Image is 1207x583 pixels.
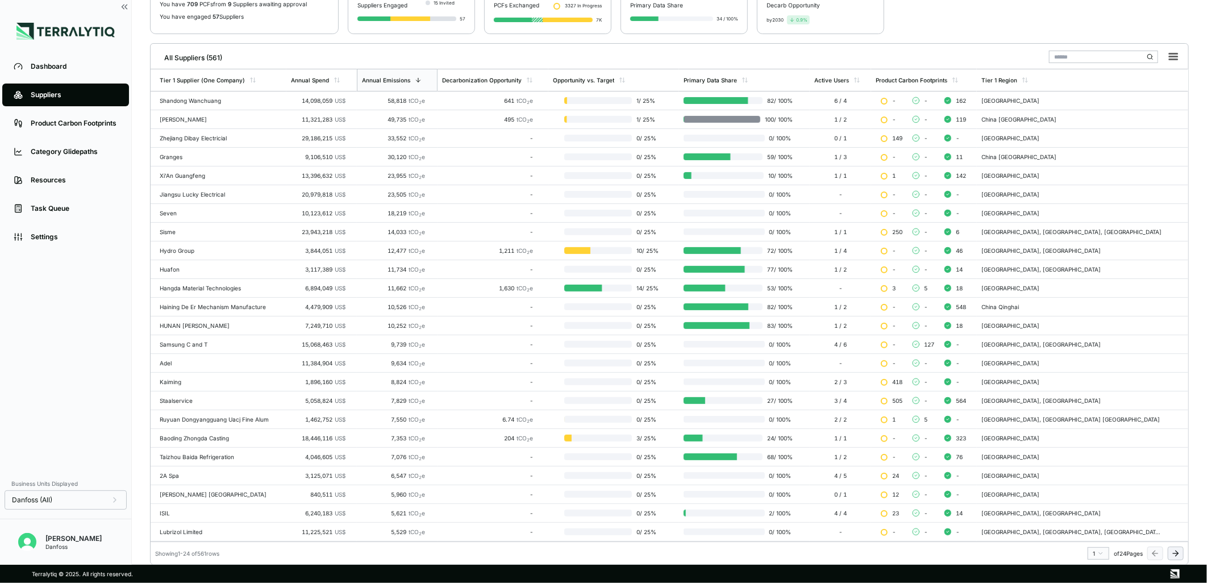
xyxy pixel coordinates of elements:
span: tCO e [409,135,425,141]
div: 33,552 [361,135,425,141]
div: Sisme [160,228,282,235]
div: - [814,191,866,198]
span: - [956,360,959,367]
div: [GEOGRAPHIC_DATA] [981,360,1163,367]
div: 30,120 [361,153,425,160]
span: tCO e [409,397,425,404]
div: 14,033 [361,228,425,235]
span: 77 / 100 % [763,266,793,273]
span: 1 [892,416,896,423]
div: Product Carbon Footprints [31,119,118,128]
sub: 2 [419,325,422,330]
img: Emily Calam [18,533,36,551]
span: 0 / 100 % [765,210,793,216]
span: - [924,322,927,329]
span: 9 [228,1,231,7]
p: You have PCF s from Supplier s awaiting approval [160,1,329,7]
div: 11,734 [361,266,425,273]
div: - [442,266,533,273]
span: 10 / 100 % [764,172,793,179]
div: 4,479,909 [291,303,346,310]
div: [GEOGRAPHIC_DATA] [981,191,1163,198]
span: - [892,210,896,216]
span: 149 [892,135,902,141]
div: 3 / 4 [814,397,866,404]
div: Active Users [814,77,849,84]
div: 2 / 3 [814,378,866,385]
div: 7K [596,16,602,23]
span: US$ [335,153,346,160]
span: 0 / 25 % [632,228,662,235]
div: HUNAN [PERSON_NAME] [160,322,282,329]
span: tCO e [409,191,425,198]
span: - [956,210,959,216]
div: 14,098,059 [291,97,346,104]
span: - [956,378,959,385]
span: tCO e [517,116,533,123]
span: US$ [335,228,346,235]
sub: 2 [419,306,422,311]
div: Kaiming [160,378,282,385]
div: 9,739 [361,341,425,348]
span: 0 / 100 % [765,378,793,385]
sub: 2 [419,138,422,143]
div: - [442,153,533,160]
span: - [924,116,927,123]
div: 2 / 2 [814,416,866,423]
div: 9,634 [361,360,425,367]
span: US$ [335,397,346,404]
span: 3327 In Progress [565,2,602,9]
div: 57 [460,15,465,22]
span: - [956,191,959,198]
span: 57 [213,13,219,20]
span: US$ [335,97,346,104]
span: 100 / 100 % [760,116,793,123]
p: You have engaged Suppliers [160,13,329,20]
div: [GEOGRAPHIC_DATA], [GEOGRAPHIC_DATA] [981,397,1163,404]
div: [PERSON_NAME] [160,116,282,123]
sub: 2 [527,119,530,124]
span: US$ [335,303,346,310]
span: - [924,172,927,179]
sub: 2 [419,288,422,293]
div: - [442,378,533,385]
span: US$ [335,135,346,141]
div: [GEOGRAPHIC_DATA] [981,210,1163,216]
span: 0 / 25 % [632,416,662,423]
span: 53 / 100 % [763,285,793,291]
div: 20,979,818 [291,191,346,198]
div: Opportunity vs. Target [553,77,614,84]
div: Shandong Wanchuang [160,97,282,104]
span: 0.9 % [796,16,808,23]
div: Dashboard [31,62,118,71]
div: - [442,210,533,216]
div: Suppliers [31,90,118,99]
div: - [442,172,533,179]
div: [GEOGRAPHIC_DATA], [GEOGRAPHIC_DATA] [981,266,1163,273]
div: 11,321,283 [291,116,346,123]
span: 0 / 100 % [765,135,793,141]
span: 72 / 100 % [763,247,793,254]
span: 142 [956,172,966,179]
div: Settings [31,232,118,241]
sub: 2 [419,194,422,199]
div: Tier 1 Supplier (One Company) [160,77,245,84]
div: [GEOGRAPHIC_DATA], [GEOGRAPHIC_DATA] [GEOGRAPHIC_DATA] [981,416,1163,423]
span: 548 [956,303,966,310]
span: 6 [956,228,959,235]
div: [GEOGRAPHIC_DATA], [GEOGRAPHIC_DATA], [GEOGRAPHIC_DATA] [981,228,1163,235]
div: 1,462,752 [291,416,346,423]
span: 0 / 100 % [765,228,793,235]
span: - [924,210,927,216]
span: - [892,97,896,104]
div: - [442,303,533,310]
span: 0 / 25 % [632,266,662,273]
div: China [GEOGRAPHIC_DATA] [981,153,1163,160]
span: 418 [892,378,902,385]
span: - [892,247,896,254]
span: 0 / 25 % [632,341,662,348]
img: Logo [16,23,115,40]
div: - [442,135,533,141]
span: 0 / 25 % [632,172,662,179]
div: Adel [160,360,282,367]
